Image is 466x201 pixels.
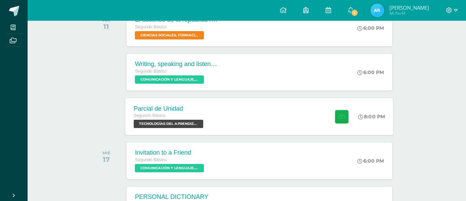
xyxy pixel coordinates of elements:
div: MIÉ [102,150,110,155]
img: b63e7cf44610d745004cbbf09f5eb930.png [370,3,384,17]
div: Invitation to a Friend [135,149,206,156]
span: [PERSON_NAME] [389,4,429,11]
div: 6:00 PM [357,25,384,31]
span: COMUNICACIÓN Y LENGUAJE, IDIOMA EXTRANJERO 'Sección A' [135,75,204,84]
div: 6:00 PM [357,69,384,75]
span: TECNOLOGÍAS DEL APRENDIZAJE Y LA COMUNICACIÓN 'Sección A' [134,120,204,128]
div: PERSONAL DICTIONARY [135,193,208,201]
span: Segundo Básico [134,113,166,118]
div: 11 [102,22,110,31]
div: Parcial de Unidad [134,105,205,112]
span: Segundo Básico [135,157,167,162]
div: Writing, speaking and listening. [135,61,218,68]
span: COMUNICACIÓN Y LENGUAJE, IDIOMA EXTRANJERO 'Sección A' [135,164,204,172]
div: 8:00 PM [358,113,385,120]
span: CIENCIAS SOCIALES, FORMACIÓN CIUDADANA E INTERCULTURALIDAD 'Sección A' [135,31,204,39]
div: 17 [102,155,110,164]
span: Segundo Básico [135,25,167,29]
span: Mi Perfil [389,10,429,16]
span: Segundo Básico [135,69,167,74]
div: 6:00 PM [357,158,384,164]
span: 1 [351,9,358,17]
